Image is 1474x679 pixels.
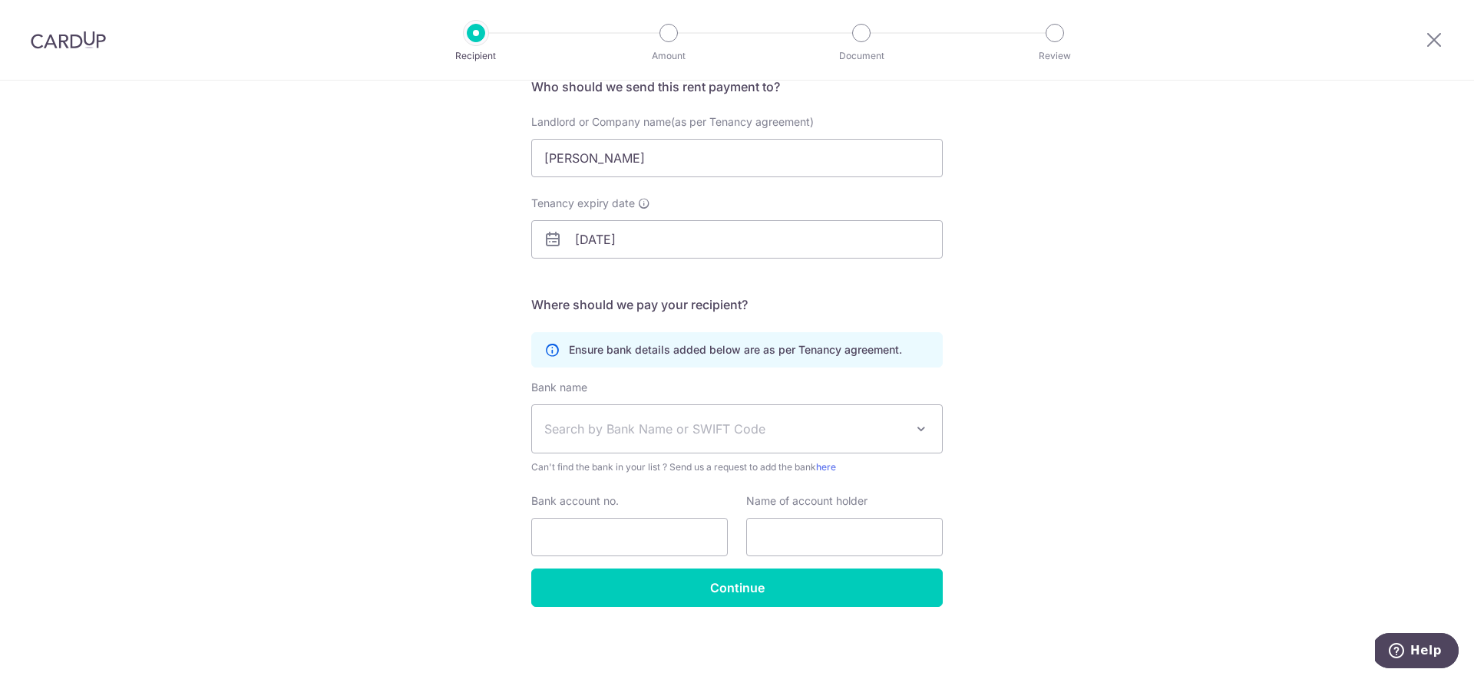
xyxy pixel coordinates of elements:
[569,342,902,358] p: Ensure bank details added below are as per Tenancy agreement.
[1375,633,1459,671] iframe: Opens a widget where you can find more information
[531,460,943,475] span: Can't find the bank in your list ? Send us a request to add the bank
[31,31,106,49] img: CardUp
[35,11,67,25] span: Help
[531,220,943,259] input: DD/MM/YYYY
[816,461,836,473] a: here
[746,493,868,509] label: Name of account holder
[544,420,905,438] span: Search by Bank Name or SWIFT Code
[998,48,1112,64] p: Review
[419,48,533,64] p: Recipient
[531,196,635,211] span: Tenancy expiry date
[531,493,619,509] label: Bank account no.
[805,48,918,64] p: Document
[531,115,814,128] span: Landlord or Company name(as per Tenancy agreement)
[531,380,587,395] label: Bank name
[612,48,725,64] p: Amount
[531,77,943,96] h5: Who should we send this rent payment to?
[531,295,943,314] h5: Where should we pay your recipient?
[531,569,943,607] input: Continue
